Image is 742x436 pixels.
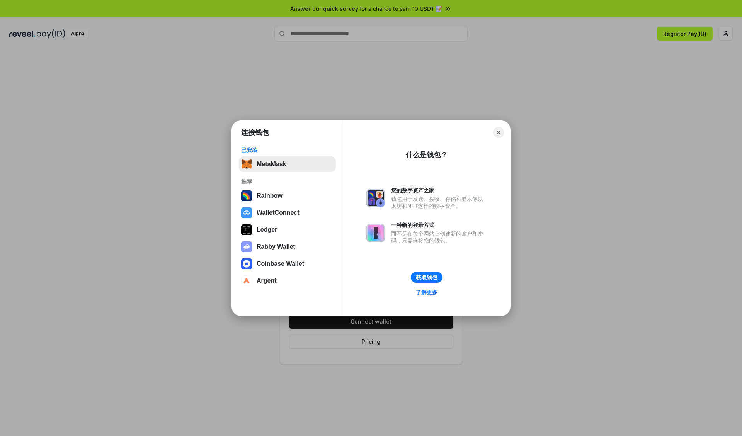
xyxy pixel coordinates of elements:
[241,128,269,137] h1: 连接钱包
[239,156,336,172] button: MetaMask
[241,258,252,269] img: svg+xml,%3Csvg%20width%3D%2228%22%20height%3D%2228%22%20viewBox%3D%220%200%2028%2028%22%20fill%3D...
[257,243,295,250] div: Rabby Wallet
[241,207,252,218] img: svg+xml,%3Csvg%20width%3D%2228%22%20height%3D%2228%22%20viewBox%3D%220%200%2028%2028%22%20fill%3D...
[239,239,336,254] button: Rabby Wallet
[257,192,283,199] div: Rainbow
[493,127,504,138] button: Close
[391,187,487,194] div: 您的数字资产之家
[241,159,252,170] img: svg+xml,%3Csvg%20fill%3D%22none%22%20height%3D%2233%22%20viewBox%3D%220%200%2035%2033%22%20width%...
[239,222,336,238] button: Ledger
[391,195,487,209] div: 钱包用于发送、接收、存储和显示像以太坊和NFT这样的数字资产。
[257,226,277,233] div: Ledger
[257,161,286,168] div: MetaMask
[391,230,487,244] div: 而不是在每个网站上创建新的账户和密码，只需连接您的钱包。
[241,241,252,252] img: svg+xml,%3Csvg%20xmlns%3D%22http%3A%2F%2Fwww.w3.org%2F2000%2Fsvg%22%20fill%3D%22none%22%20viewBox...
[257,209,300,216] div: WalletConnect
[241,275,252,286] img: svg+xml,%3Csvg%20width%3D%2228%22%20height%3D%2228%22%20viewBox%3D%220%200%2028%2028%22%20fill%3D...
[366,224,385,242] img: svg+xml,%3Csvg%20xmlns%3D%22http%3A%2F%2Fwww.w3.org%2F2000%2Fsvg%22%20fill%3D%22none%22%20viewBox...
[241,224,252,235] img: svg+xml,%3Csvg%20xmlns%3D%22http%3A%2F%2Fwww.w3.org%2F2000%2Fsvg%22%20width%3D%2228%22%20height%3...
[366,189,385,207] img: svg+xml,%3Csvg%20xmlns%3D%22http%3A%2F%2Fwww.w3.org%2F2000%2Fsvg%22%20fill%3D%22none%22%20viewBox...
[239,205,336,221] button: WalletConnect
[416,289,437,296] div: 了解更多
[411,272,442,283] button: 获取钱包
[391,222,487,229] div: 一种新的登录方式
[241,178,334,185] div: 推荐
[241,146,334,153] div: 已安装
[411,287,442,297] a: 了解更多
[239,273,336,288] button: Argent
[406,150,448,159] div: 什么是钱包？
[416,274,437,281] div: 获取钱包
[257,277,277,284] div: Argent
[239,188,336,204] button: Rainbow
[241,190,252,201] img: svg+xml,%3Csvg%20width%3D%22120%22%20height%3D%22120%22%20viewBox%3D%220%200%20120%20120%22%20fil...
[257,260,304,267] div: Coinbase Wallet
[239,256,336,271] button: Coinbase Wallet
